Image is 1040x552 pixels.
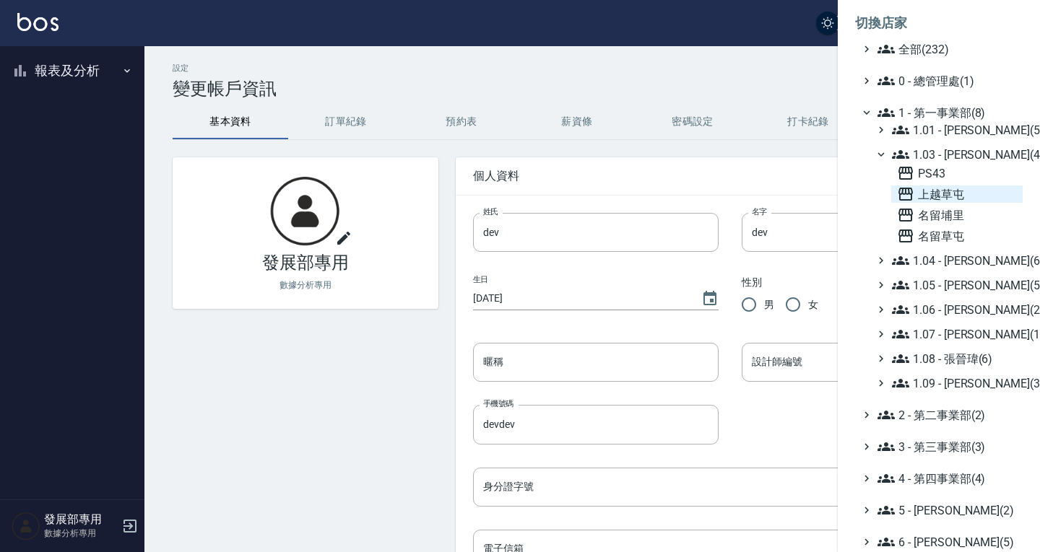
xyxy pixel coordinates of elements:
[877,470,1017,487] span: 4 - 第四事業部(4)
[892,325,1017,343] span: 1.07 - [PERSON_NAME](11)
[892,276,1017,294] span: 1.05 - [PERSON_NAME](5)
[892,121,1017,139] span: 1.01 - [PERSON_NAME](5)
[877,104,1017,121] span: 1 - 第一事業部(8)
[892,374,1017,392] span: 1.09 - [PERSON_NAME](3)
[892,350,1017,367] span: 1.08 - 張晉瑋(6)
[877,72,1017,89] span: 0 - 總管理處(1)
[897,227,1017,245] span: 名留草屯
[892,301,1017,318] span: 1.06 - [PERSON_NAME](2)
[877,533,1017,551] span: 6 - [PERSON_NAME](5)
[892,252,1017,269] span: 1.04 - [PERSON_NAME](6)
[855,6,1023,40] li: 切換店家
[877,438,1017,455] span: 3 - 第三事業部(3)
[892,146,1017,163] span: 1.03 - [PERSON_NAME](4)
[877,501,1017,519] span: 5 - [PERSON_NAME](2)
[877,406,1017,424] span: 2 - 第二事業部(2)
[897,165,1017,182] span: PS43
[877,40,1017,58] span: 全部(232)
[897,185,1017,203] span: 上越草屯
[897,206,1017,224] span: 名留埔里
